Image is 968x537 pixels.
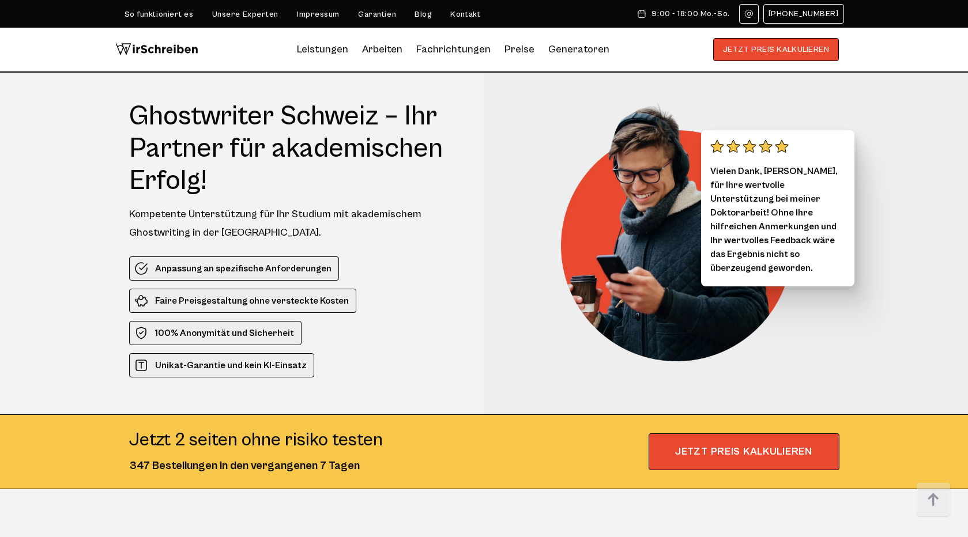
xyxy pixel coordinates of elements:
button: JETZT PREIS KALKULIEREN [713,38,839,61]
div: Vielen Dank, [PERSON_NAME], für Ihre wertvolle Unterstützung bei meiner Doktorarbeit! Ohne Ihre h... [701,130,854,286]
a: Arbeiten [362,40,402,59]
a: Unsere Experten [212,10,278,19]
img: Unikat-Garantie und kein KI-Einsatz [134,358,148,372]
a: Preise [504,43,534,55]
a: Kontakt [450,10,480,19]
img: 100% Anonymität und Sicherheit [134,326,148,340]
h1: Ghostwriter Schweiz – Ihr Partner für akademischen Erfolg! [129,100,463,197]
a: Impressum [297,10,340,19]
a: Blog [415,10,432,19]
a: Leistungen [297,40,348,59]
img: Faire Preisgestaltung ohne versteckte Kosten [134,294,148,308]
li: Faire Preisgestaltung ohne versteckte Kosten [129,289,356,313]
span: 9:00 - 18:00 Mo.-So. [651,9,729,18]
span: [PHONE_NUMBER] [769,9,839,18]
a: Generatoren [548,40,609,59]
a: So funktioniert es [125,10,194,19]
img: stars [710,139,789,153]
li: 100% Anonymität und Sicherheit [129,321,302,345]
a: [PHONE_NUMBER] [763,4,844,24]
li: Unikat-Garantie und kein KI-Einsatz [129,353,314,377]
img: Anpassung an spezifische Anforderungen [134,262,148,275]
img: button top [916,483,951,517]
div: 347 Bestellungen in den vergangenen 7 Tagen [129,457,383,475]
a: Garantien [358,10,396,19]
img: logo wirschreiben [115,38,198,61]
span: JETZT PREIS KALKULIEREN [649,433,839,470]
a: Fachrichtungen [416,40,491,59]
img: Ghostwriter Schweiz – Ihr Partner für akademischen Erfolg! [561,100,809,361]
div: Kompetente Unterstützung für Ihr Studium mit akademischem Ghostwriting in der [GEOGRAPHIC_DATA]. [129,205,463,242]
img: Schedule [636,9,647,18]
img: Email [744,9,754,18]
div: Jetzt 2 seiten ohne risiko testen [129,429,383,452]
li: Anpassung an spezifische Anforderungen [129,256,339,281]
